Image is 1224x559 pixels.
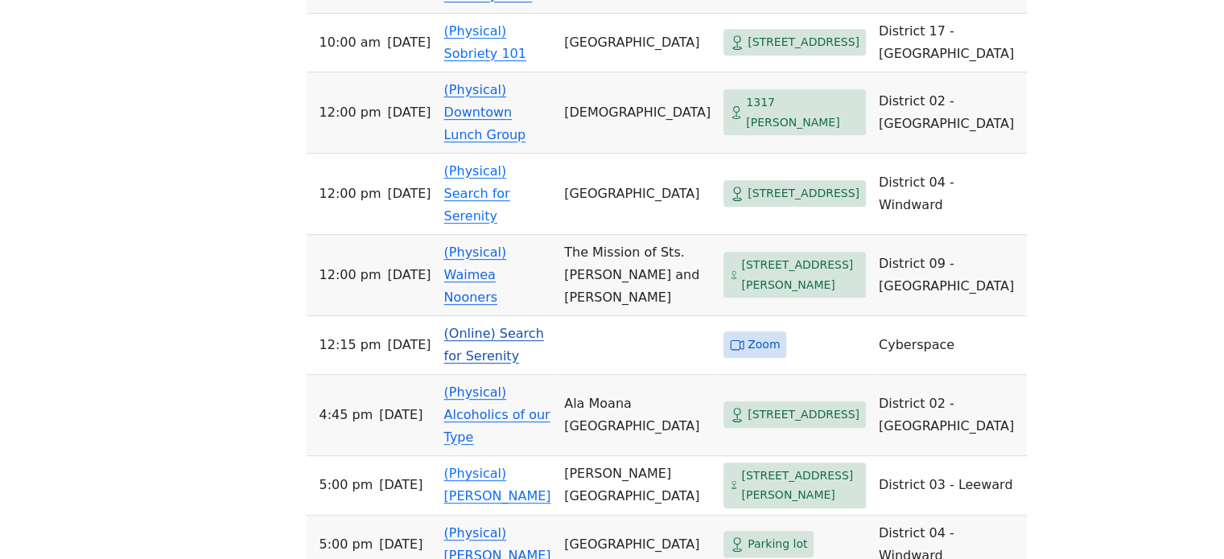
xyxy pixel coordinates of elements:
span: [DATE] [387,183,431,205]
span: Parking lot [748,534,807,554]
td: [DEMOGRAPHIC_DATA] [558,72,717,154]
span: [STREET_ADDRESS][PERSON_NAME] [741,466,859,505]
span: 10:00 AM [319,31,381,54]
span: [DATE] [387,334,431,356]
span: Zoom [748,335,780,355]
a: (Physical) Downtown Lunch Group [444,82,526,142]
a: (Physical) Search for Serenity [444,163,510,224]
span: 12:00 PM [319,183,381,205]
span: [DATE] [387,31,431,54]
span: 4:45 PM [319,404,373,426]
span: [DATE] [387,101,431,124]
td: [PERSON_NAME][GEOGRAPHIC_DATA] [558,456,717,516]
a: (Physical) Waimea Nooners [444,245,507,305]
span: 1317 [PERSON_NAME] [746,92,859,132]
span: [DATE] [379,474,422,496]
span: [DATE] [379,533,422,556]
a: (Physical) Sobriety 101 [444,23,526,61]
a: (Physical) [PERSON_NAME] [444,466,551,504]
span: 12:00 PM [319,101,381,124]
td: [GEOGRAPHIC_DATA] [558,14,717,72]
span: 5:00 PM [319,474,373,496]
span: [DATE] [387,264,431,286]
span: 12:00 PM [319,264,381,286]
td: District 03 - Leeward [872,456,1027,516]
a: (Physical) Alcoholics of our Type [444,384,550,445]
span: 5:00 PM [319,533,373,556]
td: The Mission of Sts. [PERSON_NAME] and [PERSON_NAME] [558,235,717,316]
td: District 17 - [GEOGRAPHIC_DATA] [872,14,1027,72]
span: [STREET_ADDRESS] [748,183,859,203]
td: District 02 - [GEOGRAPHIC_DATA] [872,72,1027,154]
td: Ala Moana [GEOGRAPHIC_DATA] [558,375,717,456]
a: (Online) Search for Serenity [444,326,544,364]
td: District 09 - [GEOGRAPHIC_DATA] [872,235,1027,316]
span: [STREET_ADDRESS][PERSON_NAME] [741,255,859,294]
span: 12:15 PM [319,334,381,356]
td: District 02 - [GEOGRAPHIC_DATA] [872,375,1027,456]
span: [DATE] [379,404,422,426]
span: [STREET_ADDRESS] [748,405,859,425]
td: District 04 - Windward [872,154,1027,235]
span: [STREET_ADDRESS] [748,32,859,52]
td: [GEOGRAPHIC_DATA] [558,154,717,235]
td: Cyberspace [872,316,1027,375]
